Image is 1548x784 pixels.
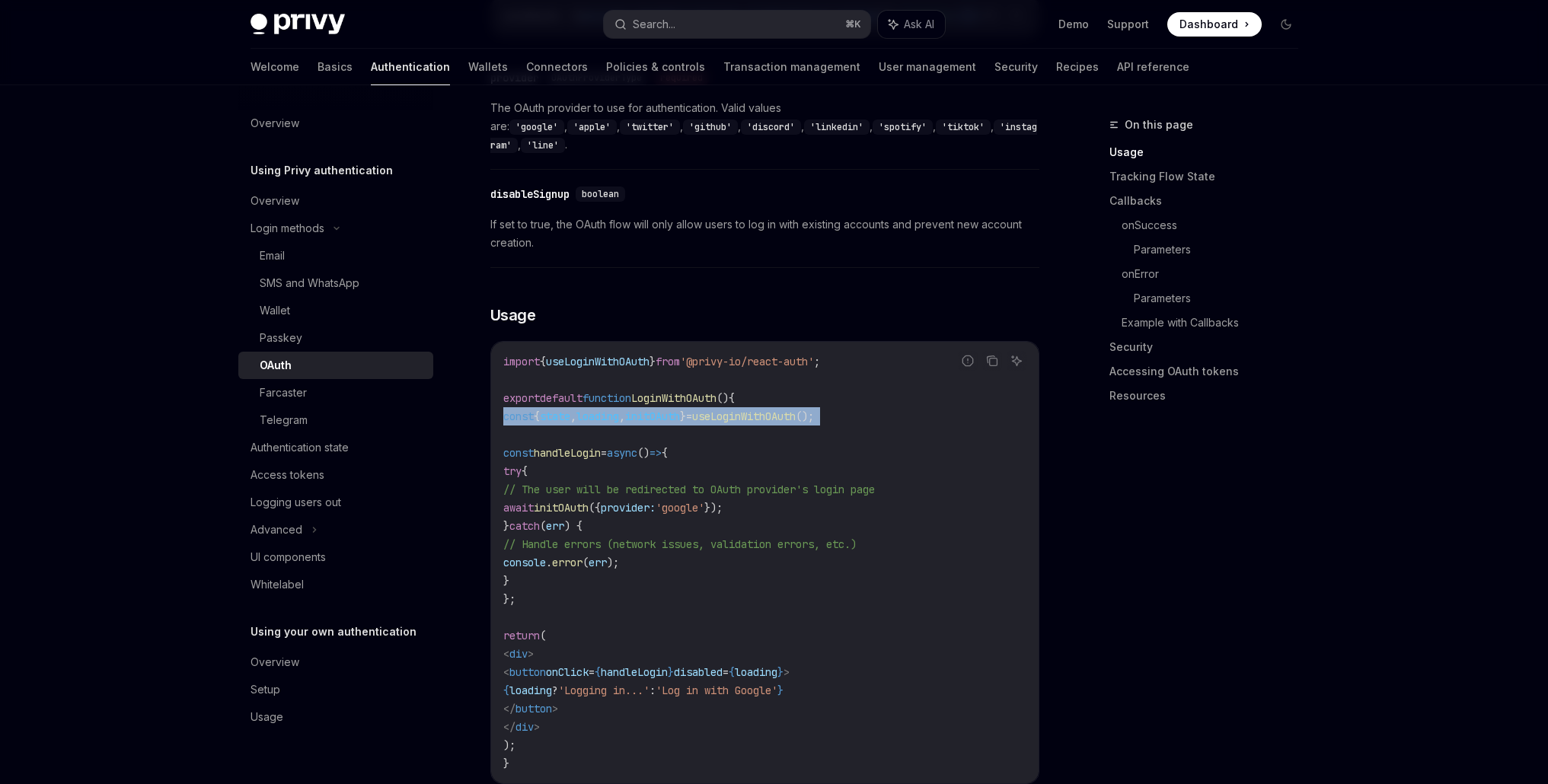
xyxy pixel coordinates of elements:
span: function [582,391,631,405]
a: Telegram [238,406,433,434]
a: Logging users out [238,489,433,516]
a: Example with Callbacks [1122,311,1310,335]
code: 'apple' [567,120,617,135]
span: < [503,647,509,661]
span: LoginWithOAuth [631,391,717,405]
a: Parameters [1134,237,1310,262]
a: Security [994,49,1038,85]
a: Usage [238,703,433,731]
div: Authentication state [251,438,349,457]
span: () [717,391,729,405]
span: ( [582,556,589,569]
a: Callbacks [1109,189,1310,213]
span: => [650,446,662,460]
span: = [601,446,607,460]
span: loading [509,684,552,697]
span: Ask AI [904,17,934,32]
a: Usage [1109,140,1310,164]
a: Wallets [468,49,508,85]
span: > [784,665,790,679]
span: ); [503,738,515,752]
button: Toggle dark mode [1274,12,1298,37]
span: Dashboard [1179,17,1238,32]
span: try [503,464,522,478]
button: Ask AI [1007,351,1026,371]
span: < [503,665,509,679]
button: Search...⌘K [604,11,870,38]
span: { [503,684,509,697]
div: Whitelabel [251,575,304,594]
span: initOAuth [534,501,589,515]
div: Farcaster [260,384,307,402]
a: onSuccess [1122,213,1310,237]
span: console [503,556,546,569]
span: loading [576,410,619,423]
span: { [595,665,601,679]
a: Passkey [238,324,433,352]
div: Access tokens [251,466,324,484]
span: The OAuth provider to use for authentication. Valid values are: , , , , , , , , , . [490,99,1039,154]
span: { [534,410,540,423]
span: provider: [601,501,656,515]
span: { [522,464,528,478]
span: </ [503,720,515,734]
div: Logging users out [251,493,341,512]
span: (); [796,410,814,423]
span: If set to true, the OAuth flow will only allow users to log in with existing accounts and prevent... [490,215,1039,252]
span: async [607,446,637,460]
span: useLoginWithOAuth [546,355,650,368]
span: } [680,410,686,423]
span: const [503,410,534,423]
span: handleLogin [601,665,668,679]
span: error [552,556,582,569]
a: Farcaster [238,379,433,406]
span: } [650,355,656,368]
span: ( [540,519,546,533]
span: err [589,556,607,569]
span: > [534,720,540,734]
span: '@privy-io/react-auth' [680,355,814,368]
a: Wallet [238,297,433,324]
code: 'spotify' [873,120,933,135]
code: 'tiktok' [936,120,991,135]
span: button [515,702,552,715]
span: button [509,665,546,679]
div: Email [260,247,285,265]
span: // The user will be redirected to OAuth provider's login page [503,483,875,496]
span: div [515,720,534,734]
span: boolean [582,188,619,200]
span: () [637,446,650,460]
span: err [546,519,564,533]
a: Overview [238,110,433,137]
span: loading [735,665,777,679]
span: }; [503,592,515,606]
div: Wallet [260,301,290,320]
a: Authentication [371,49,450,85]
code: 'github' [683,120,738,135]
span: ( [540,629,546,642]
a: Basics [318,49,353,85]
span: state [540,410,570,423]
div: Passkey [260,329,302,347]
a: API reference [1117,49,1189,85]
div: Setup [251,680,280,699]
span: handleLogin [534,446,601,460]
a: Recipes [1056,49,1099,85]
a: Overview [238,649,433,676]
span: from [656,355,680,368]
div: OAuth [260,356,292,374]
span: export [503,391,540,405]
div: Telegram [260,411,308,429]
span: > [552,702,558,715]
span: 'Logging in...' [558,684,650,697]
a: SMS and WhatsApp [238,269,433,297]
span: { [540,355,546,368]
code: 'twitter' [620,120,680,135]
span: catch [509,519,540,533]
a: Connectors [526,49,588,85]
a: Tracking Flow State [1109,164,1310,189]
span: const [503,446,534,460]
div: Login methods [251,219,324,237]
span: Usage [490,304,536,326]
a: Security [1109,335,1310,359]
